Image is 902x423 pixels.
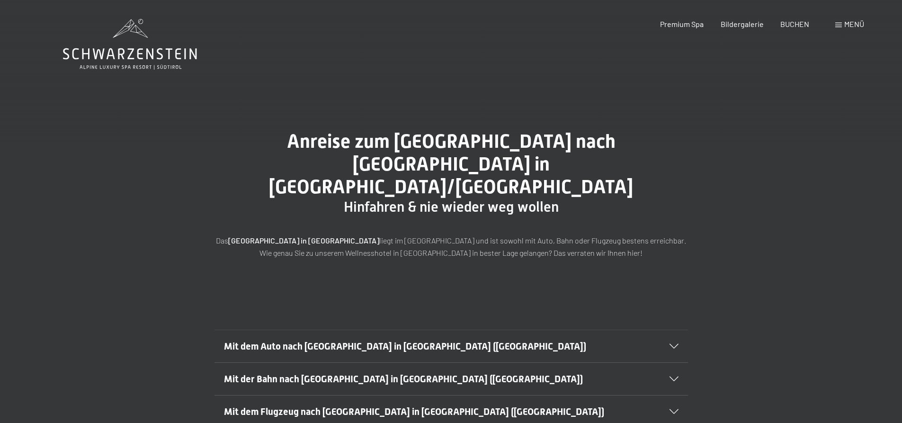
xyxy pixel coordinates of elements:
[344,198,559,215] span: Hinfahren & nie wieder weg wollen
[660,19,704,28] a: Premium Spa
[844,19,864,28] span: Menü
[721,19,764,28] a: Bildergalerie
[224,341,586,352] span: Mit dem Auto nach [GEOGRAPHIC_DATA] in [GEOGRAPHIC_DATA] ([GEOGRAPHIC_DATA])
[224,406,604,417] span: Mit dem Flugzeug nach [GEOGRAPHIC_DATA] in [GEOGRAPHIC_DATA] ([GEOGRAPHIC_DATA])
[228,236,379,245] strong: [GEOGRAPHIC_DATA] in [GEOGRAPHIC_DATA]
[214,234,688,259] p: Das liegt im [GEOGRAPHIC_DATA] und ist sowohl mit Auto, Bahn oder Flugzeug bestens erreichbar. Wi...
[269,130,633,198] span: Anreise zum [GEOGRAPHIC_DATA] nach [GEOGRAPHIC_DATA] in [GEOGRAPHIC_DATA]/[GEOGRAPHIC_DATA]
[780,19,809,28] a: BUCHEN
[224,373,583,385] span: Mit der Bahn nach [GEOGRAPHIC_DATA] in [GEOGRAPHIC_DATA] ([GEOGRAPHIC_DATA])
